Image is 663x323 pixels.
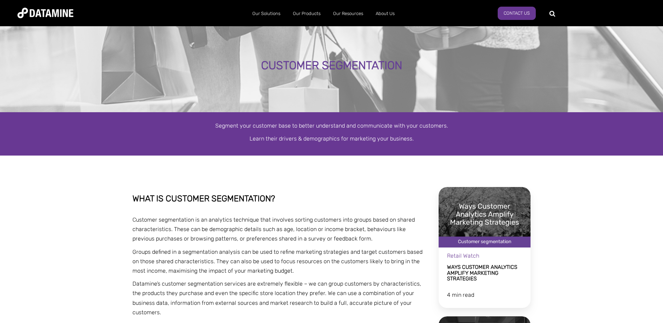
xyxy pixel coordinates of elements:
a: Our Resources [327,5,369,23]
div: Customer Segmentation [75,59,588,72]
p: Learn their drivers & demographics for marketing your business. [132,134,531,143]
p: Datamine’s customer segmentation services are extremely flexible – we can group customers by char... [132,279,429,317]
p: Segment your customer base to better understand and communicate with your customers. [132,121,531,130]
img: Datamine [17,8,73,18]
a: Our Products [287,5,327,23]
p: Groups defined in a segmentation analysis can be used to refine marketing strategies and target c... [132,247,429,276]
p: Customer segmentation is an analytics technique that involves sorting customers into groups based... [132,215,429,244]
a: Our Solutions [246,5,287,23]
a: About Us [369,5,401,23]
a: Contact us [498,7,536,20]
span: What is customer segmentation? [132,194,275,203]
span: Retail Watch [447,252,479,259]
